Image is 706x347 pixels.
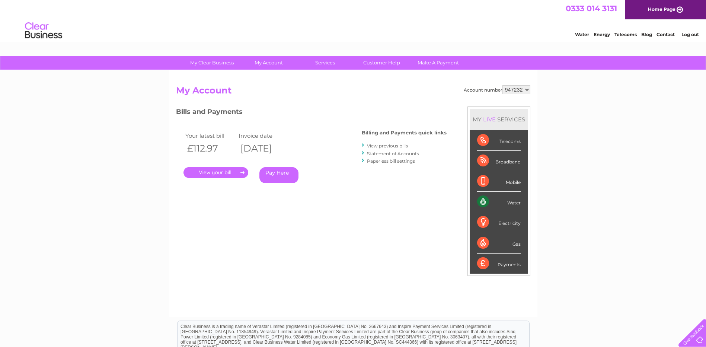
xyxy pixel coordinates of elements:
[470,109,528,130] div: MY SERVICES
[176,106,447,120] h3: Bills and Payments
[477,192,521,212] div: Water
[464,85,530,94] div: Account number
[183,167,248,178] a: .
[477,171,521,192] div: Mobile
[237,141,290,156] th: [DATE]
[641,32,652,37] a: Blog
[25,19,63,42] img: logo.png
[176,85,530,99] h2: My Account
[477,233,521,254] div: Gas
[362,130,447,136] h4: Billing and Payments quick links
[477,212,521,233] div: Electricity
[477,254,521,274] div: Payments
[178,4,529,36] div: Clear Business is a trading name of Verastar Limited (registered in [GEOGRAPHIC_DATA] No. 3667643...
[237,131,290,141] td: Invoice date
[575,32,589,37] a: Water
[181,56,243,70] a: My Clear Business
[657,32,675,37] a: Contact
[566,4,617,13] a: 0333 014 3131
[238,56,299,70] a: My Account
[367,151,419,156] a: Statement of Accounts
[482,116,497,123] div: LIVE
[259,167,298,183] a: Pay Here
[681,32,699,37] a: Log out
[477,130,521,151] div: Telecoms
[351,56,412,70] a: Customer Help
[367,143,408,149] a: View previous bills
[294,56,356,70] a: Services
[614,32,637,37] a: Telecoms
[367,158,415,164] a: Paperless bill settings
[594,32,610,37] a: Energy
[477,151,521,171] div: Broadband
[183,131,237,141] td: Your latest bill
[408,56,469,70] a: Make A Payment
[183,141,237,156] th: £112.97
